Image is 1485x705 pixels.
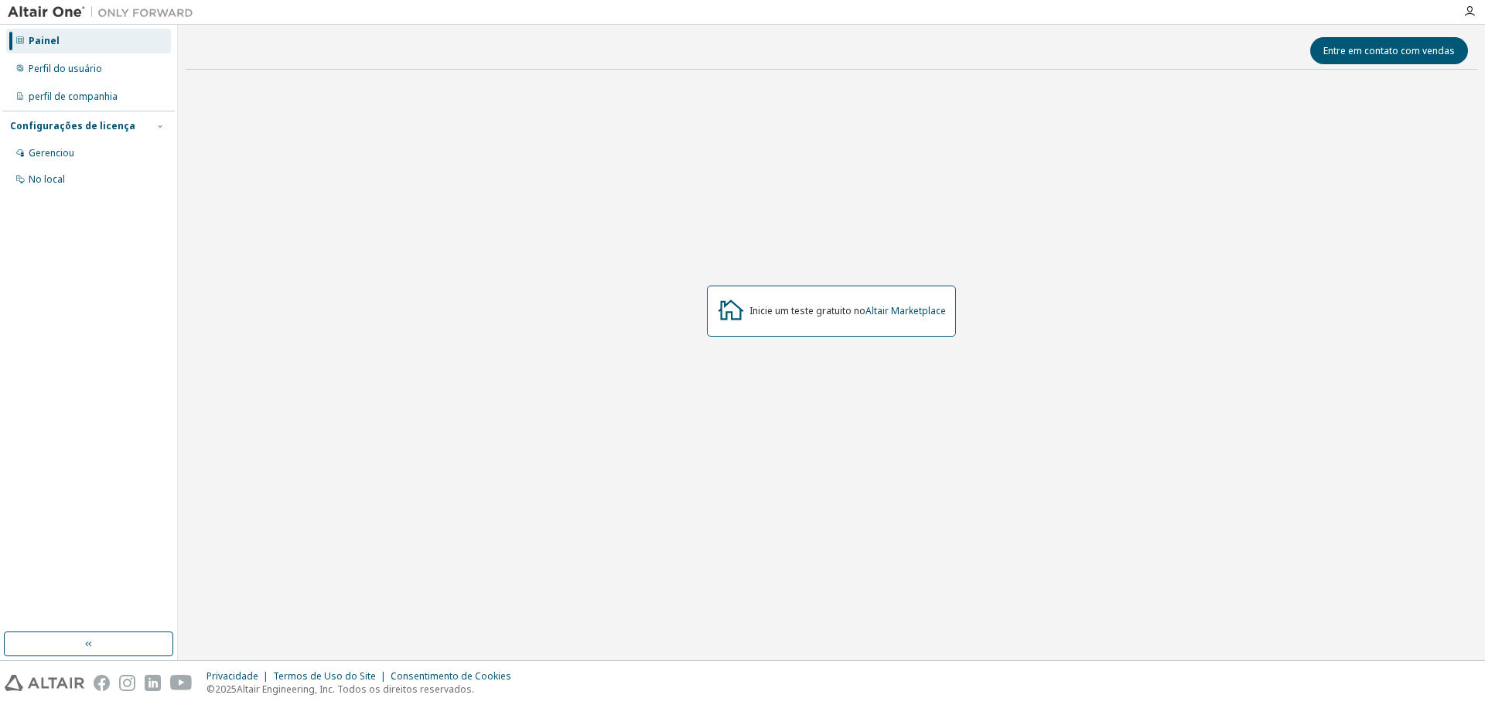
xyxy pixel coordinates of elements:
[29,62,102,75] font: Perfil do usuário
[5,675,84,691] img: altair_logo.svg
[29,34,60,47] font: Painel
[215,683,237,696] font: 2025
[29,90,118,103] font: perfil de companhia
[94,675,110,691] img: facebook.svg
[749,304,865,317] font: Inicie um teste gratuito no
[10,119,135,132] font: Configurações de licença
[273,669,376,683] font: Termos de Uso do Site
[29,146,74,159] font: Gerenciou
[237,683,474,696] font: Altair Engineering, Inc. Todos os direitos reservados.
[29,173,65,186] font: No local
[207,669,258,683] font: Privacidade
[170,675,193,691] img: youtube.svg
[1310,37,1468,64] button: Entre em contato com vendas
[391,669,511,683] font: Consentimento de Cookies
[145,675,161,691] img: linkedin.svg
[1323,44,1455,57] font: Entre em contato com vendas
[119,675,135,691] img: instagram.svg
[207,683,215,696] font: ©
[865,304,946,317] a: Altair Marketplace
[8,5,201,20] img: Altair Um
